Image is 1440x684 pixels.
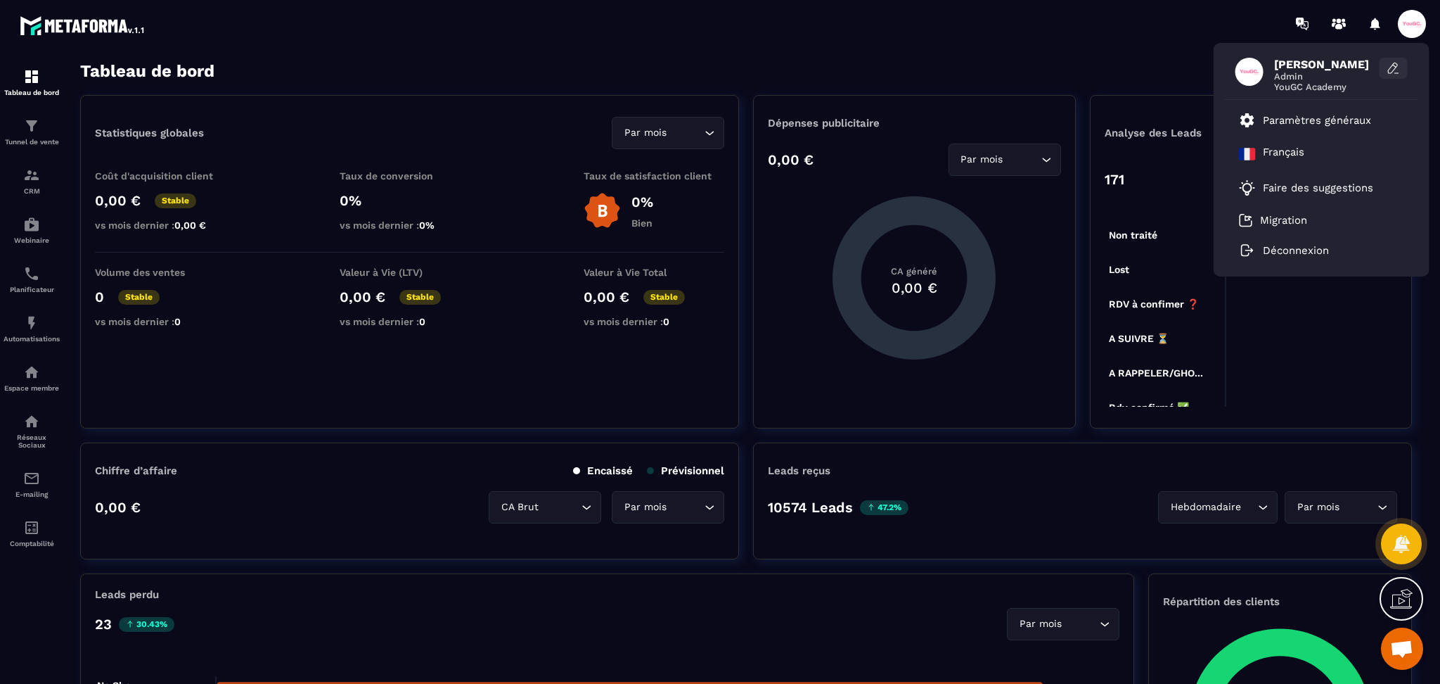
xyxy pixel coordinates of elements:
[1163,595,1397,608] p: Répartition des clients
[958,152,1006,167] span: Par mois
[340,316,480,327] p: vs mois dernier :
[541,500,578,515] input: Search for option
[573,464,633,477] p: Encaissé
[4,335,60,343] p: Automatisations
[621,500,669,515] span: Par mois
[1342,500,1374,515] input: Search for option
[584,289,629,305] p: 0,00 €
[584,170,724,182] p: Taux de satisfaction client
[1109,229,1157,241] tspan: Non traité
[1105,127,1251,139] p: Analyse des Leads
[489,491,601,524] div: Search for option
[1263,114,1371,127] p: Paramètres généraux
[155,194,196,208] p: Stable
[1274,58,1380,71] span: [PERSON_NAME]
[4,89,60,96] p: Tableau de bord
[669,500,701,515] input: Search for option
[860,500,908,515] p: 47.2%
[1239,179,1387,196] a: Faire des suggestions
[95,464,177,477] p: Chiffre d’affaire
[1016,616,1065,632] span: Par mois
[498,500,541,515] span: CA Brut
[95,316,236,327] p: vs mois dernier :
[4,236,60,244] p: Webinaire
[612,117,724,149] div: Search for option
[95,170,236,182] p: Coût d'acquisition client
[612,491,724,524] div: Search for option
[4,107,60,156] a: formationformationTunnel de vente
[663,316,669,327] span: 0
[1109,298,1200,310] tspan: RDV à confimer ❓
[174,316,181,327] span: 0
[23,315,40,331] img: automations
[768,117,1060,129] p: Dépenses publicitaire
[1263,146,1304,163] p: Français
[584,267,724,278] p: Valeur à Vie Total
[95,127,204,139] p: Statistiques globales
[584,316,724,327] p: vs mois dernier :
[419,220,435,231] span: 0%
[1007,608,1119,640] div: Search for option
[1109,333,1169,345] tspan: A SUIVRE ⏳
[4,286,60,293] p: Planificateur
[631,217,653,229] p: Bien
[1239,112,1371,129] a: Paramètres généraux
[23,519,40,536] img: accountant
[1158,491,1278,524] div: Search for option
[23,364,40,381] img: automations
[4,460,60,509] a: emailemailE-mailing
[95,192,141,209] p: 0,00 €
[119,617,174,632] p: 30.43%
[1239,213,1307,227] a: Migration
[95,499,141,516] p: 0,00 €
[4,509,60,558] a: accountantaccountantComptabilité
[4,187,60,195] p: CRM
[643,290,685,305] p: Stable
[80,61,214,81] h3: Tableau de bord
[1109,402,1190,414] tspan: Rdv confirmé ✅
[1244,500,1254,515] input: Search for option
[23,68,40,85] img: formation
[118,290,160,305] p: Stable
[647,464,724,477] p: Prévisionnel
[23,216,40,233] img: automations
[1285,491,1397,524] div: Search for option
[20,13,146,38] img: logo
[1260,214,1307,227] p: Migration
[4,433,60,449] p: Réseaux Sociaux
[399,290,441,305] p: Stable
[340,170,480,182] p: Taux de conversion
[4,138,60,146] p: Tunnel de vente
[4,353,60,403] a: automationsautomationsEspace membre
[768,499,853,516] p: 10574 Leads
[1006,152,1038,167] input: Search for option
[95,267,236,278] p: Volume des ventes
[4,384,60,392] p: Espace membre
[340,267,480,278] p: Valeur à Vie (LTV)
[23,167,40,184] img: formation
[1263,182,1373,194] p: Faire des suggestions
[1381,628,1423,670] a: Ouvrir le chat
[1294,500,1342,515] span: Par mois
[4,304,60,353] a: automationsautomationsAutomatisations
[4,205,60,255] a: automationsautomationsWebinaire
[768,151,814,168] p: 0,00 €
[1274,71,1380,82] span: Admin
[419,316,425,327] span: 0
[1274,82,1380,92] span: YouGC Academy
[4,490,60,498] p: E-mailing
[23,413,40,430] img: social-network
[4,156,60,205] a: formationformationCRM
[768,464,830,477] p: Leads reçus
[1109,367,1203,379] tspan: A RAPPELER/GHO...
[4,255,60,304] a: schedulerschedulerPlanificateur
[631,194,653,210] p: 0%
[669,125,701,141] input: Search for option
[584,192,621,229] img: b-badge-o.b3b20ee6.svg
[949,144,1061,176] div: Search for option
[4,403,60,460] a: social-networksocial-networkRéseaux Sociaux
[23,470,40,487] img: email
[95,616,112,633] p: 23
[95,220,236,231] p: vs mois dernier :
[23,265,40,282] img: scheduler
